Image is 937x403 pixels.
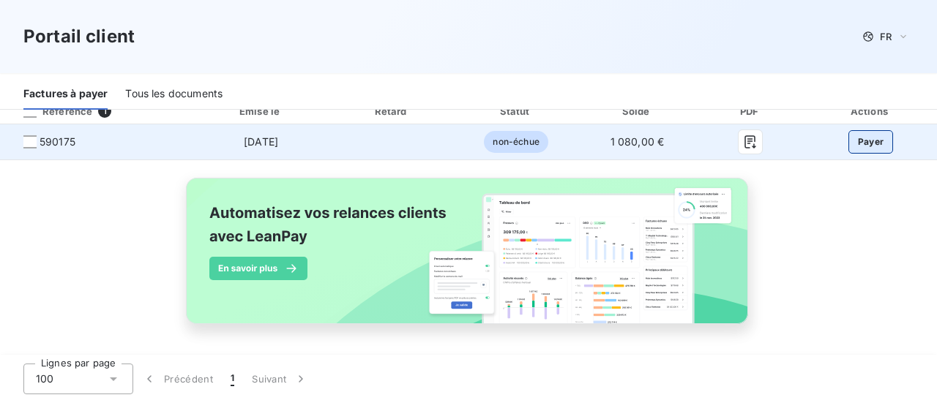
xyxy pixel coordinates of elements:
span: 1 [98,105,111,118]
span: non-échue [484,131,548,153]
button: Suivant [243,364,317,394]
span: FR [880,31,892,42]
button: Payer [848,130,894,154]
div: Actions [807,104,934,118]
div: Factures à payer [23,79,108,110]
div: Retard [332,104,452,118]
h3: Portail client [23,23,135,50]
button: 1 [222,364,243,394]
div: Émise le [195,104,326,118]
span: 1 080,00 € [611,135,665,148]
span: 1 [231,372,234,386]
span: 100 [36,372,53,386]
button: Précédent [133,364,222,394]
span: 590175 [40,135,75,149]
img: banner [173,169,764,349]
div: Tous les documents [125,79,223,110]
div: Statut [458,104,574,118]
div: Solde [581,104,694,118]
div: Référence [12,105,92,118]
div: PDF [700,104,802,118]
span: [DATE] [244,135,278,148]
